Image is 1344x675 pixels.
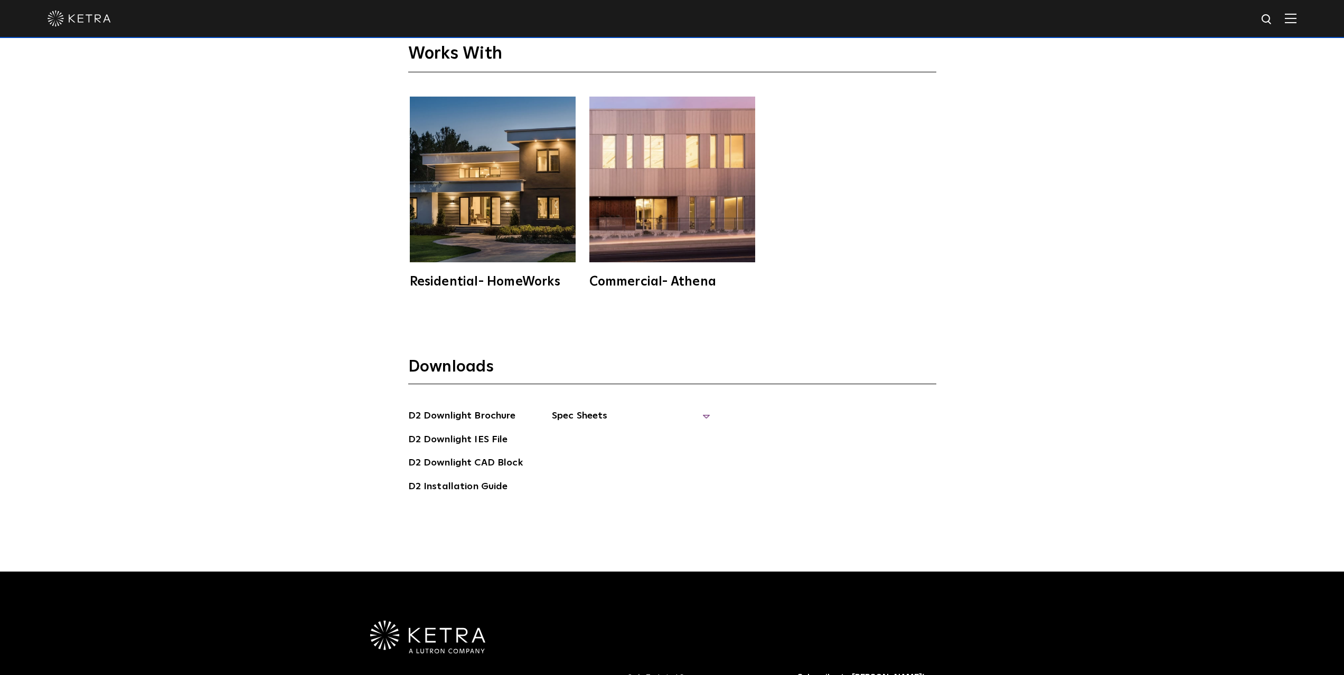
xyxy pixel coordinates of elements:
[552,408,710,432] span: Spec Sheets
[1285,13,1296,23] img: Hamburger%20Nav.svg
[408,43,936,72] h3: Works With
[589,97,755,262] img: athena-square
[408,357,936,384] h3: Downloads
[408,408,516,425] a: D2 Downlight Brochure
[408,479,508,496] a: D2 Installation Guide
[589,275,755,288] div: Commercial- Athena
[410,97,576,262] img: homeworks_hero
[408,97,577,288] a: Residential- HomeWorks
[410,275,576,288] div: Residential- HomeWorks
[1261,13,1274,26] img: search icon
[588,97,757,288] a: Commercial- Athena
[48,11,111,26] img: ketra-logo-2019-white
[408,432,508,449] a: D2 Downlight IES File
[408,455,523,472] a: D2 Downlight CAD Block
[370,621,485,653] img: Ketra-aLutronCo_White_RGB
